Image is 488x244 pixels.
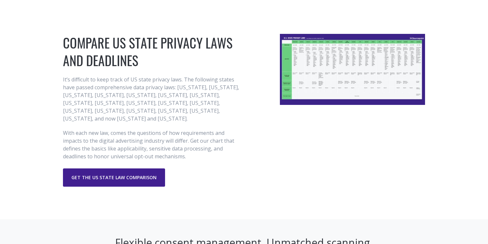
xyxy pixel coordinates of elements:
[63,129,239,160] p: With each new law, comes the questions of how requirements and impacts to the digital advertising...
[280,34,425,105] img: US State privacy comaprison chart
[63,34,239,69] h1: COMPARE US STATE PRIVACY LAWS AND DEADLINES
[63,76,239,122] p: It’s difficult to keep track of US state privacy laws. The following states have passed comprehen...
[63,168,165,187] a: GET THE US STATE LAW COMPARISON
